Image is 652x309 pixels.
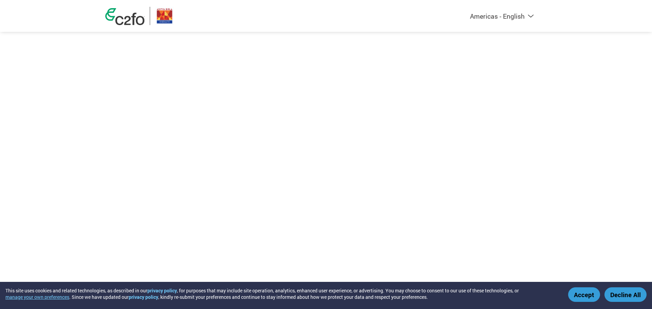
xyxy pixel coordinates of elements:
button: Accept [568,287,600,302]
button: Decline All [604,287,647,302]
img: Hindalco [155,7,174,25]
a: privacy policy [147,287,177,294]
img: c2fo logo [105,8,145,25]
div: This site uses cookies and related technologies, as described in our , for purposes that may incl... [5,287,558,300]
button: manage your own preferences [5,294,69,300]
a: privacy policy [129,294,158,300]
